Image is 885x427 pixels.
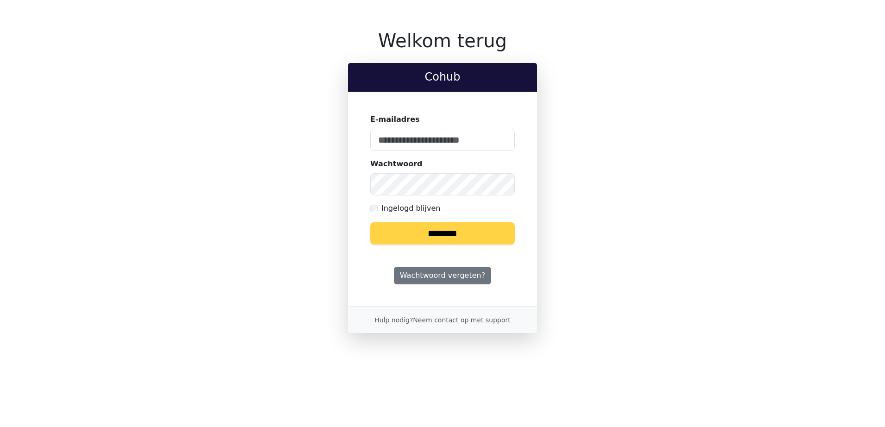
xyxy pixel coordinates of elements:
label: Ingelogd blijven [381,203,440,214]
a: Neem contact op met support [413,316,510,324]
small: Hulp nodig? [374,316,511,324]
h1: Welkom terug [348,30,537,52]
label: E-mailadres [370,114,420,125]
a: Wachtwoord vergeten? [394,267,491,284]
label: Wachtwoord [370,158,423,170]
h2: Cohub [355,70,530,84]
